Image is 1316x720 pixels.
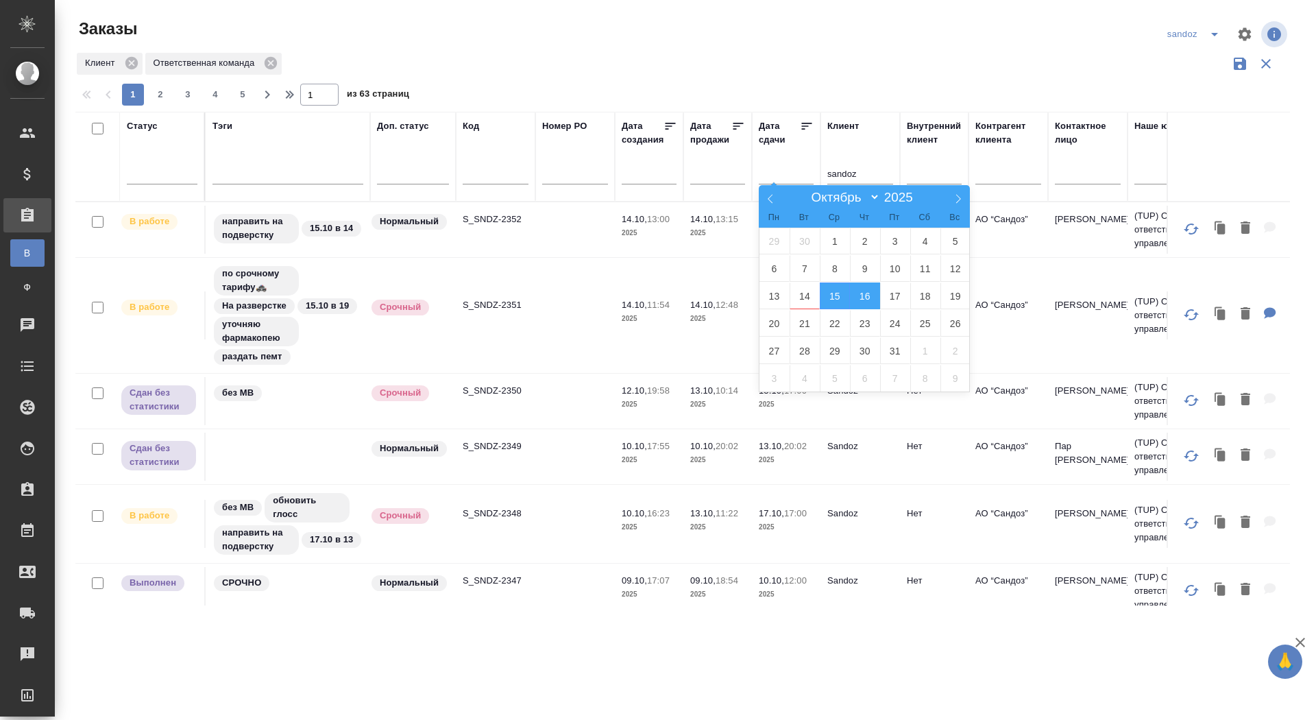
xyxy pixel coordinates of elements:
p: Sandoz [827,574,893,588]
p: Нет [907,440,962,453]
span: Ноябрь 3, 2025 [759,365,790,392]
div: Дата создания [622,119,663,147]
button: Обновить [1175,213,1208,245]
span: Октябрь 18, 2025 [910,283,940,309]
p: 13.10, [759,385,784,396]
a: В [10,239,45,267]
span: Ноябрь 7, 2025 [880,365,910,392]
button: Клонировать [1208,509,1234,537]
p: 2025 [690,453,745,467]
p: 17:55 [647,441,670,451]
p: 2025 [690,398,745,411]
div: Контактное лицо [1055,119,1121,147]
div: Тэги [212,119,232,133]
span: Сентябрь 30, 2025 [790,228,820,254]
div: Статус по умолчанию для стандартных заказов [370,440,449,458]
p: Нормальный [380,576,439,590]
button: 4 [204,84,226,106]
p: направить на подверстку [222,215,291,242]
p: Сдан без статистики [130,386,188,413]
td: [PERSON_NAME] [1048,206,1128,254]
div: Выставляет ПМ, когда заказ сдан КМу, но начисления еще не проведены [120,384,197,416]
span: Октябрь 19, 2025 [940,283,971,309]
div: Выставляется автоматически, если на указанный объем услуг необходимо больше времени в стандартном... [370,507,449,525]
p: 17.10 в 13 [310,533,353,547]
p: Нормальный [380,215,439,228]
div: СРОЧНО [212,574,363,592]
span: Октябрь 5, 2025 [940,228,971,254]
p: 17:07 [647,575,670,586]
p: 10.10, [622,508,647,518]
td: [PERSON_NAME] [1048,291,1128,339]
p: Нет [907,507,962,520]
button: Удалить [1234,386,1257,414]
div: Статус [127,119,158,133]
span: Октябрь 12, 2025 [940,255,971,282]
div: Клиент [827,119,859,133]
p: В работе [130,215,169,228]
p: 15.10 в 14 [310,221,353,235]
button: Обновить [1175,574,1208,607]
p: 12:48 [716,300,738,310]
span: Октябрь 21, 2025 [790,310,820,337]
div: Выставляет ПМ после принятия заказа от КМа [120,298,197,317]
td: (TUP) Общество с ограниченной ответственностью «Технологии управления переводом» [1128,429,1292,484]
p: 12:00 [784,575,807,586]
span: Сентябрь 29, 2025 [759,228,790,254]
div: split button [1164,23,1228,45]
p: направить на подверстку [222,526,291,553]
div: по срочному тарифу🚓, На разверстке, 15.10 в 19, уточняю фармакопею, раздать пемт [212,265,363,366]
p: 2025 [622,398,677,411]
p: Срочный [380,300,421,314]
button: 2 [149,84,171,106]
button: Удалить [1234,300,1257,328]
div: Выставляет ПМ после принятия заказа от КМа [120,213,197,231]
span: из 63 страниц [347,86,409,106]
span: Октябрь 9, 2025 [850,255,880,282]
div: Выставляет ПМ после сдачи и проведения начислений. Последний этап для ПМа [120,574,197,592]
p: S_SNDZ-2347 [463,574,528,588]
a: Ф [10,274,45,301]
p: Срочный [380,509,421,523]
div: Статус по умолчанию для стандартных заказов [370,213,449,231]
p: Sandoz [827,507,893,520]
span: Октябрь 17, 2025 [880,283,910,309]
p: В работе [130,300,169,314]
div: Доп. статус [377,119,429,133]
p: Нет [907,574,962,588]
span: Октябрь 27, 2025 [759,337,790,364]
span: Ф [17,280,38,294]
span: Вт [789,213,819,222]
p: 15.10 в 19 [306,299,349,313]
p: 2025 [690,588,745,601]
p: 10.10, [759,575,784,586]
span: В [17,246,38,260]
span: Октябрь 14, 2025 [790,283,820,309]
button: Обновить [1175,440,1208,472]
div: Контрагент клиента [975,119,1041,147]
span: Пн [759,213,789,222]
p: АО “Сандоз” [975,440,1041,453]
span: 2 [149,88,171,101]
span: Октябрь 28, 2025 [790,337,820,364]
div: Наше юр. лицо [1134,119,1202,133]
p: 14.10, [690,214,716,224]
td: [PERSON_NAME] [1048,500,1128,548]
span: Ср [819,213,849,222]
p: АО “Сандоз” [975,213,1041,226]
span: 5 [232,88,254,101]
span: 🙏 [1274,647,1297,676]
span: Октябрь 24, 2025 [880,310,910,337]
p: 10.10, [690,441,716,451]
p: 14.10, [622,300,647,310]
span: Октябрь 10, 2025 [880,255,910,282]
span: Октябрь 2, 2025 [850,228,880,254]
button: Удалить [1234,576,1257,604]
span: Октябрь 15, 2025 [820,283,850,309]
span: Чт [849,213,879,222]
p: S_SNDZ-2350 [463,384,528,398]
p: 2025 [690,520,745,534]
span: Настроить таблицу [1228,18,1261,51]
div: направить на подверстку, 15.10 в 14 [212,213,363,245]
p: 18:54 [716,575,738,586]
